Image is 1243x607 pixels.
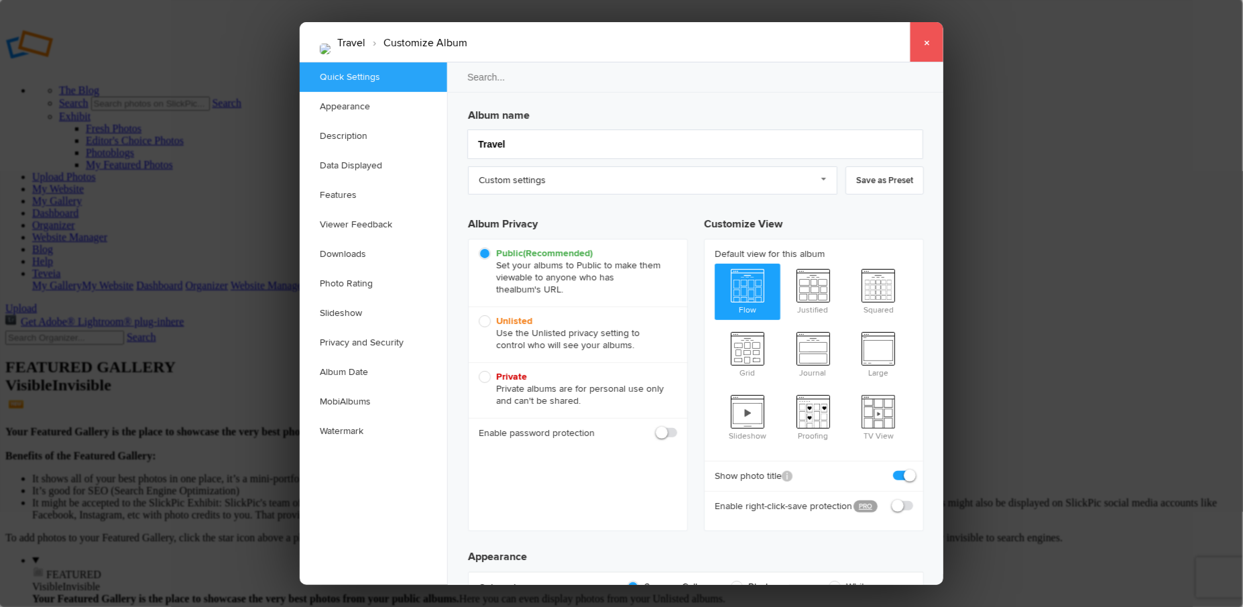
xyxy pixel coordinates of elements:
b: Color scheme [479,581,613,594]
a: Description [300,121,447,151]
span: Grid [715,327,780,380]
li: Customize Album [365,32,467,54]
b: Private [496,371,527,382]
b: Default view for this album [715,247,913,261]
h3: Album name [468,102,924,123]
img: Baldwin.jpg [320,44,331,54]
h3: Album Privacy [468,205,688,239]
a: Data Displayed [300,151,447,180]
span: album's URL. [510,284,563,295]
b: Unlisted [496,315,532,327]
a: Privacy and Security [300,328,447,357]
h3: Appearance [468,538,924,565]
a: Custom settings [468,166,837,195]
span: Proofing [780,390,846,443]
a: Downloads [300,239,447,269]
a: Album Date [300,357,447,387]
a: Appearance [300,92,447,121]
span: Black [731,581,809,593]
input: Search... [447,62,945,93]
a: Save as Preset [845,166,924,195]
a: Slideshow [300,298,447,328]
span: Large [845,327,911,380]
i: (Recommended) [523,247,593,259]
a: Viewer Feedback [300,210,447,239]
span: White [829,581,906,593]
li: Travel [337,32,365,54]
span: Journal [780,327,846,380]
b: Enable password protection [479,427,595,440]
span: Private albums are for personal use only and can't be shared. [479,371,670,407]
a: Photo Rating [300,269,447,298]
a: × [910,22,943,62]
a: Watermark [300,417,447,446]
span: Slideshow [715,390,780,443]
b: Public [496,247,593,259]
b: Enable right-click-save protection [715,500,843,513]
span: Same as Gallery [627,581,711,593]
span: Justified [780,264,846,317]
span: Use the Unlisted privacy setting to control who will see your albums. [479,315,670,351]
h3: Customize View [704,205,924,239]
span: Set your albums to Public to make them viewable to anyone who has the [479,247,670,296]
b: Show photo title [715,470,792,483]
span: TV View [845,390,911,443]
a: PRO [853,500,878,512]
span: Flow [715,264,780,317]
a: Features [300,180,447,210]
a: Quick Settings [300,62,447,92]
a: MobiAlbums [300,387,447,417]
span: Squared [845,264,911,317]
